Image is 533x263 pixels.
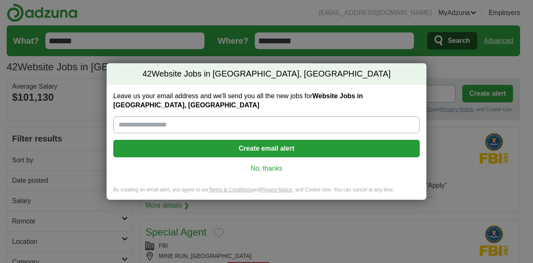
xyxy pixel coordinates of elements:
label: Leave us your email address and we'll send you all the new jobs for [113,92,420,110]
span: 42 [142,68,152,80]
button: Create email alert [113,140,420,157]
h2: Website Jobs in [GEOGRAPHIC_DATA], [GEOGRAPHIC_DATA] [107,63,426,85]
a: Terms & Conditions [209,187,252,193]
strong: Website Jobs in [GEOGRAPHIC_DATA], [GEOGRAPHIC_DATA] [113,92,363,109]
div: By creating an email alert, you agree to our and , and Cookie Use. You can cancel at any time. [107,186,426,200]
a: Privacy Notice [261,187,293,193]
a: No, thanks [120,164,413,173]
